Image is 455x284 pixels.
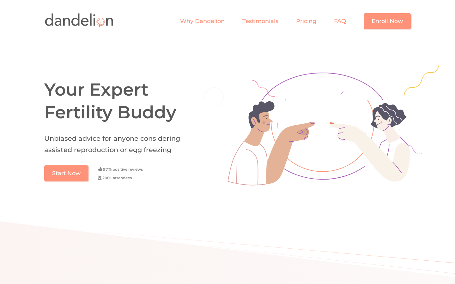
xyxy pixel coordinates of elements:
[44,133,195,155] h2: Unbiased advice for anyone considering assisted reproduction or egg freezing
[334,18,364,25] a: FAQ
[98,174,132,182] div: 200+ attendees
[242,18,296,25] a: Testimonials
[296,18,334,25] a: Pricing
[44,165,88,181] a: Start Now
[98,165,143,174] div: 97 % positive reviews
[364,13,411,29] a: Enroll Now
[98,167,103,171] span: 
[44,78,195,123] h1: Your Expert Fertility Buddy
[180,18,242,25] a: Why Dandelion
[98,176,102,180] span: 
[44,13,114,28] img: Logo Dandelion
